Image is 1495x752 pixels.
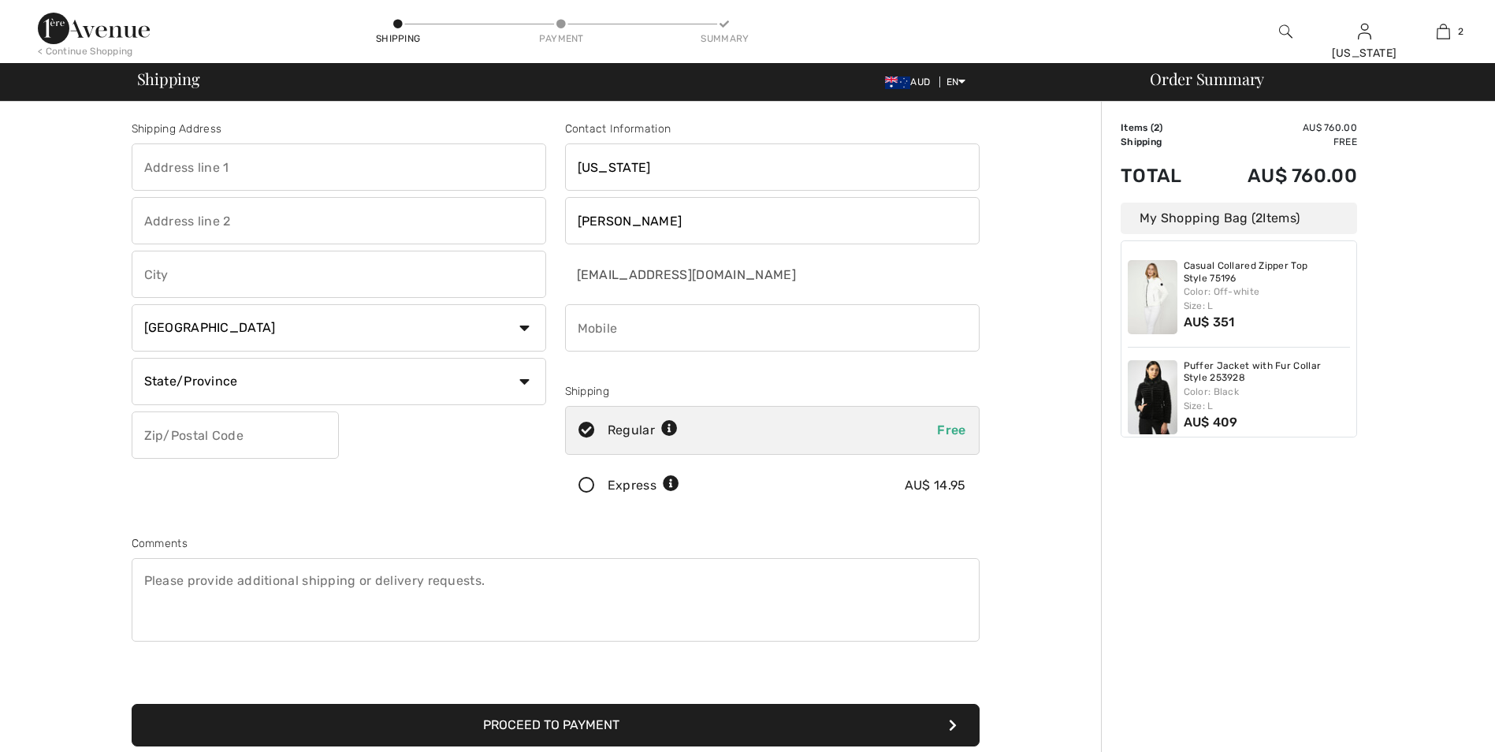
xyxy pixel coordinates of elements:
[565,383,980,400] div: Shipping
[38,44,133,58] div: < Continue Shopping
[608,421,678,440] div: Regular
[1326,45,1403,61] div: [US_STATE]
[1154,122,1159,133] span: 2
[374,32,422,46] div: Shipping
[565,251,876,298] input: E-mail
[565,197,980,244] input: Last name
[1404,22,1482,41] a: 2
[1184,415,1238,430] span: AU$ 409
[1131,71,1486,87] div: Order Summary
[132,411,339,459] input: Zip/Postal Code
[905,476,966,495] div: AU$ 14.95
[1121,121,1205,135] td: Items ( )
[565,304,980,352] input: Mobile
[1279,22,1292,41] img: search the website
[885,76,936,87] span: AUD
[1358,24,1371,39] a: Sign In
[885,76,910,89] img: Australian Dollar
[1184,260,1351,285] a: Casual Collared Zipper Top Style 75196
[137,71,200,87] span: Shipping
[1121,135,1205,149] td: Shipping
[1205,135,1357,149] td: Free
[1184,385,1351,413] div: Color: Black Size: L
[937,423,965,437] span: Free
[1358,22,1371,41] img: My Info
[1184,285,1351,313] div: Color: Off-white Size: L
[132,197,546,244] input: Address line 2
[132,251,546,298] input: City
[1121,149,1205,203] td: Total
[701,32,748,46] div: Summary
[565,121,980,137] div: Contact Information
[1458,24,1463,39] span: 2
[1128,260,1177,334] img: Casual Collared Zipper Top Style 75196
[132,143,546,191] input: Address line 1
[1184,360,1351,385] a: Puffer Jacket with Fur Collar Style 253928
[1128,360,1177,434] img: Puffer Jacket with Fur Collar Style 253928
[1184,315,1235,329] span: AU$ 351
[132,121,546,137] div: Shipping Address
[1205,121,1357,135] td: AU$ 760.00
[608,476,679,495] div: Express
[38,13,150,44] img: 1ère Avenue
[1121,203,1357,234] div: My Shopping Bag ( Items)
[946,76,966,87] span: EN
[132,704,980,746] button: Proceed to Payment
[1437,22,1450,41] img: My Bag
[1255,210,1263,225] span: 2
[565,143,980,191] input: First name
[537,32,585,46] div: Payment
[132,535,980,552] div: Comments
[1205,149,1357,203] td: AU$ 760.00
